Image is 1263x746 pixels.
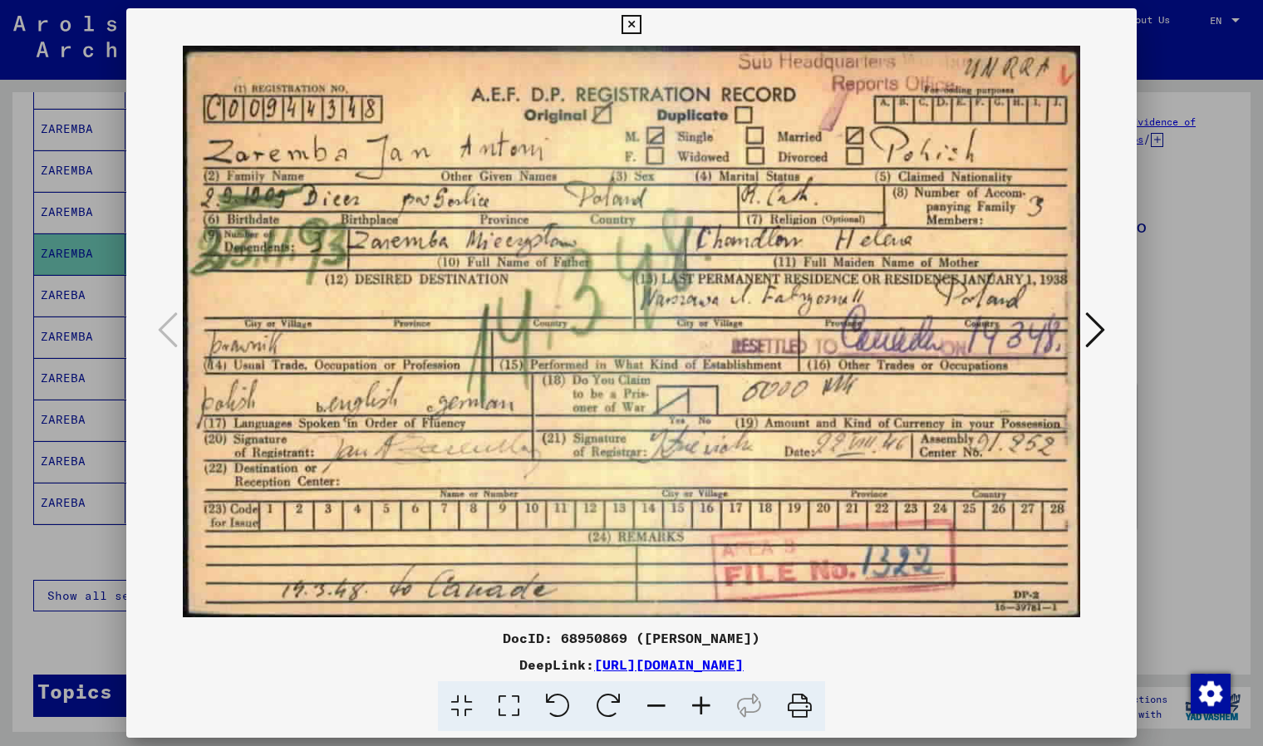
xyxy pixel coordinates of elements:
div: DeepLink: [126,655,1137,675]
a: [URL][DOMAIN_NAME] [594,656,744,673]
img: 001.jpg [183,42,1080,621]
img: Change consent [1191,674,1231,714]
div: DocID: 68950869 ([PERSON_NAME]) [126,628,1137,648]
div: Change consent [1190,673,1230,713]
